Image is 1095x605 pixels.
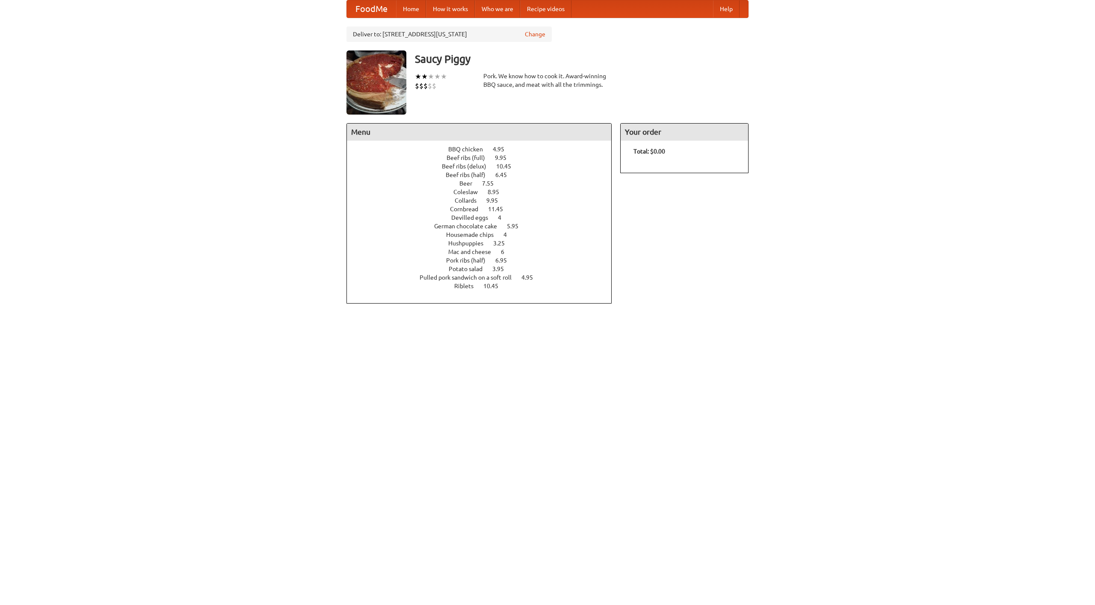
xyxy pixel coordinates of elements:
li: ★ [415,72,421,81]
li: $ [428,81,432,91]
a: Recipe videos [520,0,571,18]
span: 6.95 [495,257,515,264]
span: Pork ribs (half) [446,257,494,264]
a: Who we are [475,0,520,18]
span: Coleslaw [453,189,486,195]
span: 11.45 [488,206,512,212]
b: Total: $0.00 [633,148,665,155]
span: Beef ribs (half) [446,171,494,178]
span: 9.95 [486,197,506,204]
span: Devilled eggs [451,214,497,221]
a: Potato salad 3.95 [449,266,520,272]
a: FoodMe [347,0,396,18]
span: Housemade chips [446,231,502,238]
span: BBQ chicken [448,146,491,153]
li: $ [432,81,436,91]
span: 8.95 [488,189,508,195]
h3: Saucy Piggy [415,50,749,68]
span: Mac and cheese [448,248,500,255]
span: 10.45 [483,283,507,289]
a: Cornbread 11.45 [450,206,519,212]
span: Collards [455,197,485,204]
span: 4.95 [493,146,513,153]
span: German chocolate cake [434,223,506,230]
span: Beef ribs (full) [447,154,494,161]
li: $ [419,81,423,91]
a: Hushpuppies 3.25 [448,240,521,247]
h4: Your order [621,124,748,141]
span: 4.95 [521,274,542,281]
div: Deliver to: [STREET_ADDRESS][US_STATE] [346,27,552,42]
span: Beef ribs (delux) [442,163,495,170]
a: Pulled pork sandwich on a soft roll 4.95 [420,274,549,281]
span: 6 [501,248,513,255]
li: ★ [421,72,428,81]
a: How it works [426,0,475,18]
a: Mac and cheese 6 [448,248,520,255]
span: 3.25 [493,240,513,247]
span: Hushpuppies [448,240,492,247]
a: Change [525,30,545,38]
a: Beef ribs (half) 6.45 [446,171,523,178]
a: Housemade chips 4 [446,231,523,238]
span: 4 [498,214,510,221]
span: 5.95 [507,223,527,230]
a: Coleslaw 8.95 [453,189,515,195]
li: ★ [441,72,447,81]
span: Beer [459,180,481,187]
a: Home [396,0,426,18]
a: Devilled eggs 4 [451,214,517,221]
li: $ [415,81,419,91]
li: ★ [434,72,441,81]
a: Beef ribs (full) 9.95 [447,154,522,161]
li: ★ [428,72,434,81]
a: Help [713,0,740,18]
li: $ [423,81,428,91]
a: Collards 9.95 [455,197,514,204]
span: Pulled pork sandwich on a soft roll [420,274,520,281]
span: Riblets [454,283,482,289]
div: Pork. We know how to cook it. Award-winning BBQ sauce, and meat with all the trimmings. [483,72,612,89]
img: angular.jpg [346,50,406,115]
span: Potato salad [449,266,491,272]
span: Cornbread [450,206,487,212]
h4: Menu [347,124,611,141]
a: Beef ribs (delux) 10.45 [442,163,527,170]
a: German chocolate cake 5.95 [434,223,534,230]
span: 6.45 [495,171,515,178]
a: Riblets 10.45 [454,283,514,289]
a: Pork ribs (half) 6.95 [446,257,523,264]
span: 9.95 [495,154,515,161]
span: 3.95 [492,266,512,272]
span: 7.55 [482,180,502,187]
a: Beer 7.55 [459,180,509,187]
span: 10.45 [496,163,520,170]
span: 4 [503,231,515,238]
a: BBQ chicken 4.95 [448,146,520,153]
